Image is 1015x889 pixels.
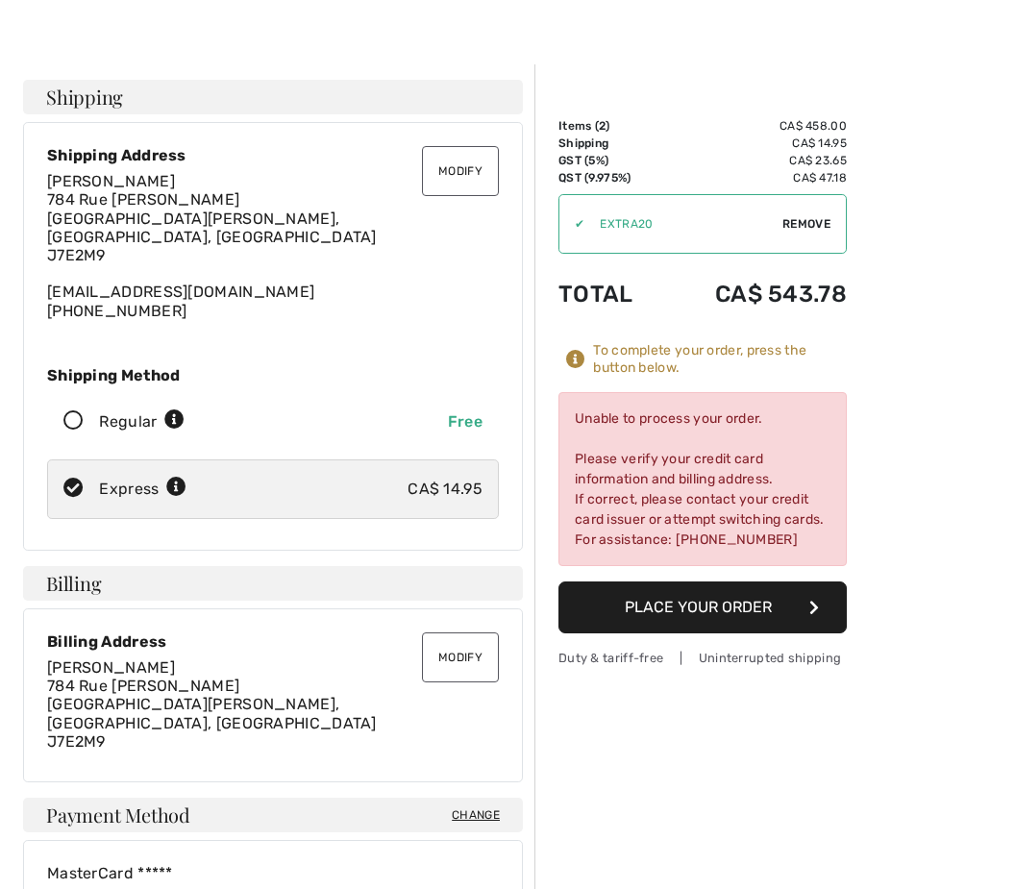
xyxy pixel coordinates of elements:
[558,135,662,152] td: Shipping
[47,366,499,384] div: Shipping Method
[662,152,847,169] td: CA$ 23.65
[47,632,499,651] div: Billing Address
[47,146,499,164] div: Shipping Address
[47,172,499,320] div: [EMAIL_ADDRESS][DOMAIN_NAME]
[408,478,483,501] div: CA$ 14.95
[599,119,606,133] span: 2
[99,410,185,433] div: Regular
[422,632,499,682] button: Modify
[47,677,377,751] span: 784 Rue [PERSON_NAME] [GEOGRAPHIC_DATA][PERSON_NAME], [GEOGRAPHIC_DATA], [GEOGRAPHIC_DATA] J7E2M9
[558,649,847,667] div: Duty & tariff-free | Uninterrupted shipping
[584,195,782,253] input: Promo code
[558,392,847,566] div: Unable to process your order. Please verify your credit card information and billing address. If ...
[99,478,186,501] div: Express
[593,342,847,377] div: To complete your order, press the button below.
[782,215,830,233] span: Remove
[47,658,175,677] span: [PERSON_NAME]
[558,581,847,633] button: Place Your Order
[47,302,186,320] a: [PHONE_NUMBER]
[46,805,190,825] span: Payment Method
[662,117,847,135] td: CA$ 458.00
[558,117,662,135] td: Items ( )
[46,574,101,593] span: Billing
[559,215,584,233] div: ✔
[47,190,377,264] span: 784 Rue [PERSON_NAME] [GEOGRAPHIC_DATA][PERSON_NAME], [GEOGRAPHIC_DATA], [GEOGRAPHIC_DATA] J7E2M9
[662,261,847,327] td: CA$ 543.78
[46,87,123,107] span: Shipping
[558,169,662,186] td: QST (9.975%)
[662,169,847,186] td: CA$ 47.18
[47,172,175,190] span: [PERSON_NAME]
[558,261,662,327] td: Total
[452,806,500,824] span: Change
[448,412,483,431] span: Free
[422,146,499,196] button: Modify
[558,152,662,169] td: GST (5%)
[662,135,847,152] td: CA$ 14.95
